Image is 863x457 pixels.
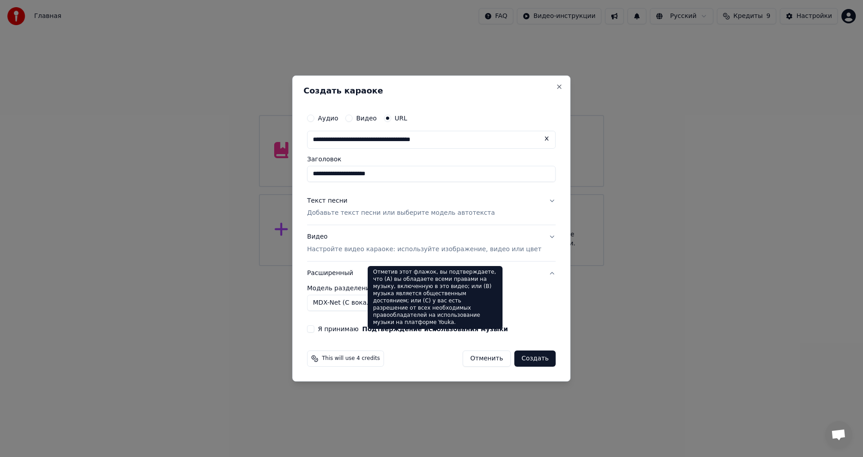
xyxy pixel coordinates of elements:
[318,326,508,332] label: Я принимаю
[368,266,503,329] div: Отметив этот флажок, вы подтверждаете, что (A) вы обладаете всеми правами на музыку, включенную в...
[307,285,556,318] div: Расширенный
[307,226,556,262] button: ВидеоНастройте видео караоке: используйте изображение, видео или цвет
[463,351,511,367] button: Отменить
[362,326,508,332] button: Я принимаю
[322,355,380,362] span: This will use 4 credits
[307,196,347,205] div: Текст песни
[307,209,495,218] p: Добавьте текст песни или выберите модель автотекста
[395,115,407,121] label: URL
[307,189,556,225] button: Текст песниДобавьте текст песни или выберите модель автотекста
[318,115,338,121] label: Аудио
[514,351,556,367] button: Создать
[303,87,559,95] h2: Создать караоке
[356,115,377,121] label: Видео
[307,233,541,254] div: Видео
[307,262,556,285] button: Расширенный
[307,285,556,291] label: Модель разделения
[307,156,556,162] label: Заголовок
[307,245,541,254] p: Настройте видео караоке: используйте изображение, видео или цвет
